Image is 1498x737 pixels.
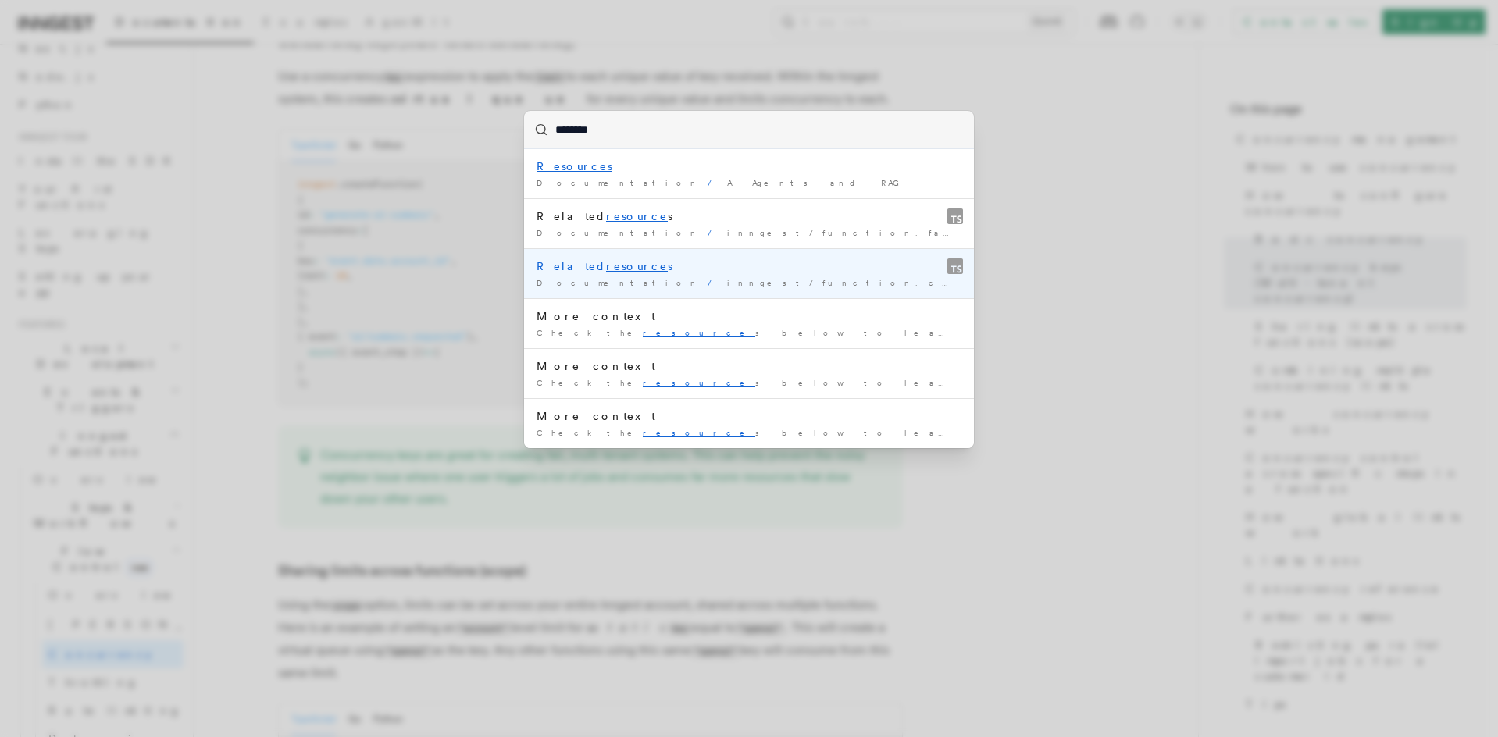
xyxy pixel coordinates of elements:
span: Documentation [537,178,701,187]
mark: resource [643,378,755,387]
div: Check the s below to learn more about building email … [537,377,961,389]
div: Related s [537,258,961,274]
div: More context [537,308,961,324]
span: inngest/function.cancelled [727,278,1043,287]
div: Check the s below to learn more about scheduling functions … [537,427,961,439]
div: Related s [537,208,961,224]
span: / [708,228,721,237]
span: / [708,278,721,287]
div: More context [537,408,961,424]
span: inngest/function.failed [727,228,997,237]
span: Documentation [537,278,701,287]
div: Check the s below to learn more about building email … [537,327,961,339]
span: / [708,178,721,187]
span: Documentation [537,228,701,237]
mark: Resources [537,160,612,173]
mark: resource [643,328,755,337]
mark: resource [643,428,755,437]
mark: resource [606,260,668,272]
mark: resource [606,210,668,223]
span: AI Agents and RAG [727,178,906,187]
div: More context [537,358,961,374]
